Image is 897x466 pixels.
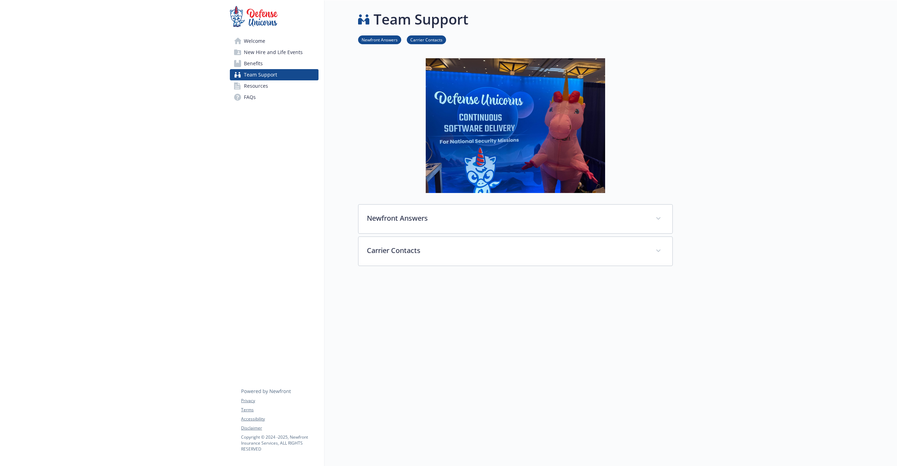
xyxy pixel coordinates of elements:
a: Resources [230,80,319,92]
a: Benefits [230,58,319,69]
span: Welcome [244,35,265,47]
h1: Team Support [374,9,468,30]
a: Carrier Contacts [407,36,446,43]
span: New Hire and Life Events [244,47,303,58]
a: Privacy [241,398,318,404]
a: Terms [241,407,318,413]
div: Carrier Contacts [358,237,672,266]
p: Newfront Answers [367,213,647,224]
div: Newfront Answers [358,205,672,233]
span: Benefits [244,58,263,69]
p: Carrier Contacts [367,245,647,256]
a: Newfront Answers [358,36,401,43]
span: Resources [244,80,268,92]
span: FAQs [244,92,256,103]
p: Copyright © 2024 - 2025 , Newfront Insurance Services, ALL RIGHTS RESERVED [241,434,318,452]
a: Welcome [230,35,319,47]
a: Team Support [230,69,319,80]
a: Disclaimer [241,425,318,431]
a: Accessibility [241,416,318,422]
a: FAQs [230,92,319,103]
img: team support page banner [426,58,605,193]
span: Team Support [244,69,277,80]
a: New Hire and Life Events [230,47,319,58]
